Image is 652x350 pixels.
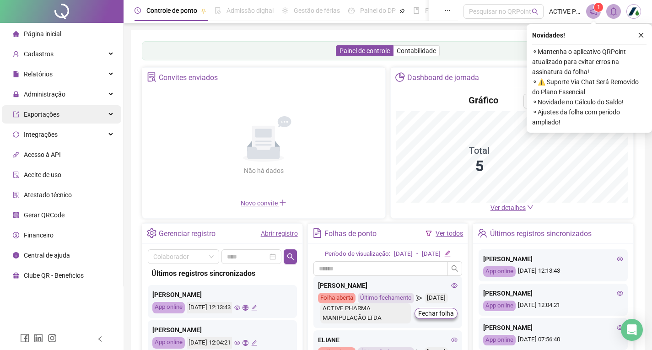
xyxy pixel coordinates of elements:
[234,340,240,346] span: eye
[13,151,19,158] span: api
[627,5,641,18] img: 83100
[532,107,647,127] span: ⚬ Ajustes da folha com período ampliado!
[483,288,623,298] div: [PERSON_NAME]
[532,8,539,15] span: search
[348,7,355,14] span: dashboard
[24,171,61,178] span: Aceite de uso
[313,228,322,238] span: file-text
[490,204,533,211] a: Ver detalhes down
[638,32,644,38] span: close
[589,7,598,16] span: notification
[294,7,340,14] span: Gestão de férias
[187,337,232,349] div: [DATE] 12:04:21
[147,228,156,238] span: setting
[187,302,232,313] div: [DATE] 12:13:43
[242,340,248,346] span: global
[24,272,84,279] span: Clube QR - Beneficios
[483,323,623,333] div: [PERSON_NAME]
[394,249,413,259] div: [DATE]
[425,7,484,14] span: Folha de pagamento
[13,71,19,77] span: file
[395,72,405,82] span: pie-chart
[490,204,526,211] span: Ver detalhes
[469,94,498,107] h4: Gráfico
[48,334,57,343] span: instagram
[527,204,533,210] span: down
[358,293,414,303] div: Último fechamento
[416,293,422,303] span: send
[24,91,65,98] span: Administração
[483,301,623,311] div: [DATE] 12:04:21
[13,31,19,37] span: home
[24,30,61,38] span: Página inicial
[617,324,623,331] span: eye
[436,230,463,237] a: Ver todos
[13,172,19,178] span: audit
[478,228,487,238] span: team
[215,7,221,14] span: file-done
[532,77,647,97] span: ⚬ ⚠️ Suporte Via Chat Será Removido do Plano Essencial
[483,301,516,311] div: App online
[617,290,623,296] span: eye
[597,4,600,11] span: 1
[24,111,59,118] span: Exportações
[451,337,458,343] span: eye
[407,70,479,86] div: Dashboard de jornada
[621,319,643,341] div: Open Intercom Messenger
[415,308,458,319] button: Fechar folha
[399,8,405,14] span: pushpin
[147,72,156,82] span: solution
[325,249,390,259] div: Período de visualização:
[221,166,306,176] div: Não há dados
[151,268,293,279] div: Últimos registros sincronizados
[397,47,436,54] span: Contabilidade
[13,212,19,218] span: qrcode
[13,51,19,57] span: user-add
[360,7,396,14] span: Painel do DP
[251,340,257,346] span: edit
[34,334,43,343] span: linkedin
[242,305,248,311] span: global
[234,305,240,311] span: eye
[159,226,216,242] div: Gerenciar registro
[13,131,19,138] span: sync
[483,335,623,345] div: [DATE] 07:56:40
[483,335,516,345] div: App online
[146,7,197,14] span: Controle de ponto
[418,308,454,318] span: Fechar folha
[152,337,185,349] div: App online
[152,302,185,313] div: App online
[532,47,647,77] span: ⚬ Mantenha o aplicativo QRPoint atualizado para evitar erros na assinatura da folha!
[416,249,418,259] div: -
[532,30,565,40] span: Novidades !
[13,91,19,97] span: lock
[241,199,286,207] span: Novo convite
[422,249,441,259] div: [DATE]
[97,336,103,342] span: left
[20,334,29,343] span: facebook
[152,290,292,300] div: [PERSON_NAME]
[135,7,141,14] span: clock-circle
[13,232,19,238] span: dollar
[279,199,286,206] span: plus
[451,282,458,289] span: eye
[13,111,19,118] span: export
[152,325,292,335] div: [PERSON_NAME]
[483,266,623,277] div: [DATE] 12:13:43
[339,47,390,54] span: Painel de controle
[483,254,623,264] div: [PERSON_NAME]
[617,256,623,262] span: eye
[282,7,288,14] span: sun
[24,232,54,239] span: Financeiro
[201,8,206,14] span: pushpin
[320,303,411,323] div: ACTIVE PHARMA MANIPULAÇÃO LTDA
[24,252,70,259] span: Central de ajuda
[609,7,618,16] span: bell
[490,226,592,242] div: Últimos registros sincronizados
[13,272,19,279] span: gift
[444,7,451,14] span: ellipsis
[13,192,19,198] span: solution
[261,230,298,237] a: Abrir registro
[318,335,458,345] div: ELIANE
[24,211,65,219] span: Gerar QRCode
